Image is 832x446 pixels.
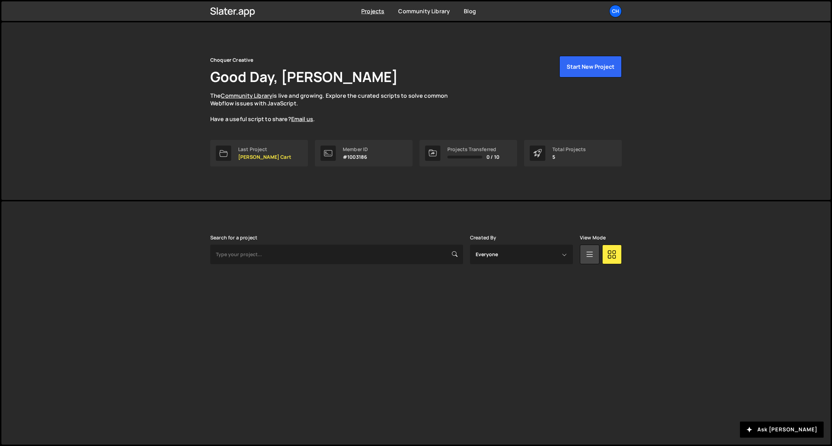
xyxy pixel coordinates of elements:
[291,115,313,123] a: Email us
[210,245,463,264] input: Type your project...
[361,7,384,15] a: Projects
[221,92,272,99] a: Community Library
[343,154,368,160] p: #1003186
[580,235,606,240] label: View Mode
[238,147,291,152] div: Last Project
[210,92,461,123] p: The is live and growing. Explore the curated scripts to solve common Webflow issues with JavaScri...
[447,147,499,152] div: Projects Transferred
[552,154,586,160] p: 5
[210,140,308,166] a: Last Project [PERSON_NAME] Cart
[343,147,368,152] div: Member ID
[210,56,254,64] div: Choquer Creative
[609,5,622,17] a: Ch
[210,235,257,240] label: Search for a project
[470,235,497,240] label: Created By
[740,422,824,438] button: Ask [PERSON_NAME]
[398,7,450,15] a: Community Library
[552,147,586,152] div: Total Projects
[238,154,291,160] p: [PERSON_NAME] Cart
[464,7,476,15] a: Blog
[486,154,499,160] span: 0 / 10
[210,67,398,86] h1: Good Day, [PERSON_NAME]
[559,56,622,77] button: Start New Project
